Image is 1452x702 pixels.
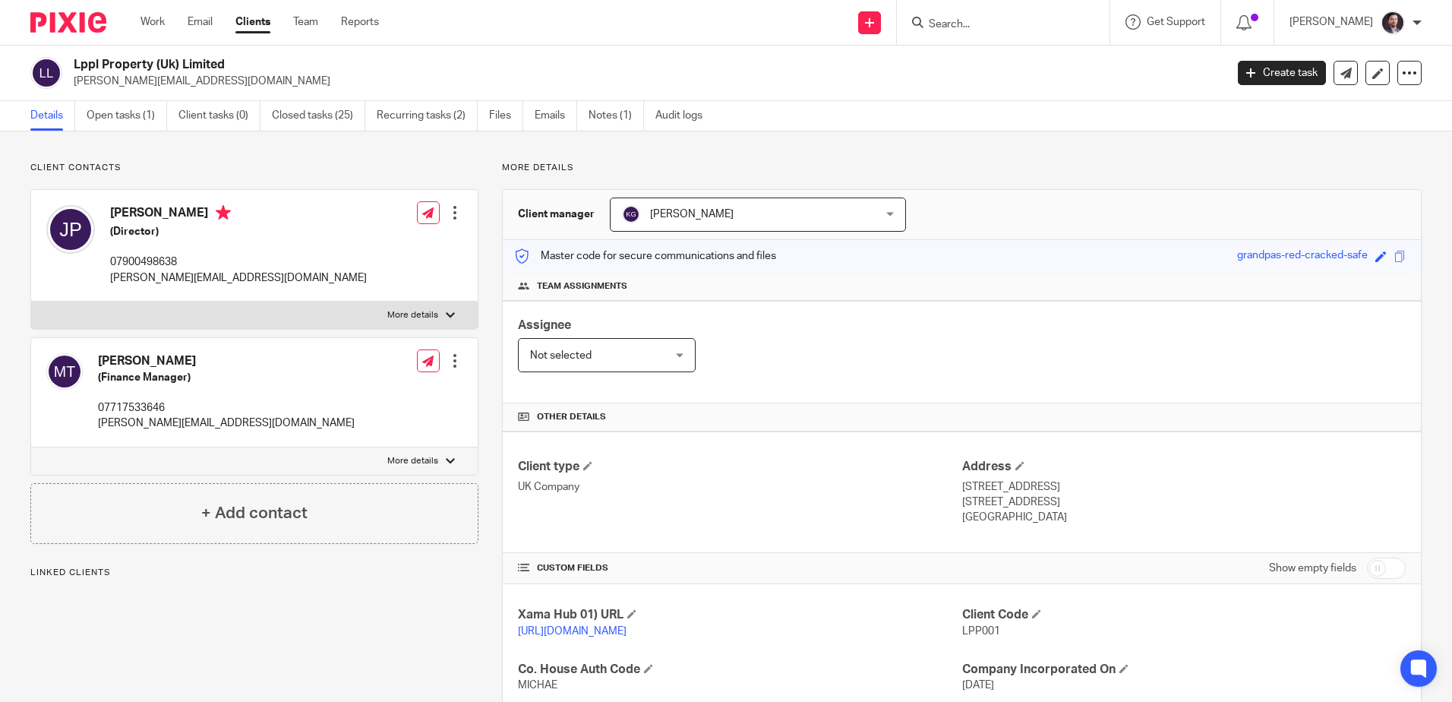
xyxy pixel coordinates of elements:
h4: Xama Hub 01) URL [518,607,961,623]
a: Work [140,14,165,30]
a: Emails [535,101,577,131]
h5: (Director) [110,224,367,239]
span: [PERSON_NAME] [650,209,734,220]
a: Open tasks (1) [87,101,167,131]
h4: Company Incorporated On [962,662,1406,678]
i: Primary [216,205,231,220]
span: Get Support [1147,17,1205,27]
a: Clients [235,14,270,30]
p: [PERSON_NAME][EMAIL_ADDRESS][DOMAIN_NAME] [74,74,1215,89]
p: Client contacts [30,162,478,174]
h3: Client manager [518,207,595,222]
span: MICHAE [518,680,557,691]
span: Assignee [518,319,571,331]
p: More details [502,162,1422,174]
a: Reports [341,14,379,30]
h4: [PERSON_NAME] [110,205,367,224]
span: Team assignments [537,280,627,292]
a: Closed tasks (25) [272,101,365,131]
img: Pixie [30,12,106,33]
span: Not selected [530,350,592,361]
a: Audit logs [655,101,714,131]
img: svg%3E [46,353,83,390]
p: Master code for secure communications and files [514,248,776,264]
h4: CUSTOM FIELDS [518,562,961,574]
h4: [PERSON_NAME] [98,353,355,369]
p: [GEOGRAPHIC_DATA] [962,510,1406,525]
a: Notes (1) [589,101,644,131]
p: 07717533646 [98,400,355,416]
a: Files [489,101,523,131]
p: [STREET_ADDRESS] [962,479,1406,495]
span: Other details [537,411,606,423]
p: [PERSON_NAME] [1289,14,1373,30]
a: Create task [1238,61,1326,85]
a: Details [30,101,75,131]
p: 07900498638 [110,255,367,270]
h4: Co. House Auth Code [518,662,961,678]
h2: Lppl Property (Uk) Limited [74,57,986,73]
img: svg%3E [30,57,62,89]
h5: (Finance Manager) [98,370,355,385]
p: [PERSON_NAME][EMAIL_ADDRESS][DOMAIN_NAME] [110,270,367,286]
h4: Client Code [962,607,1406,623]
h4: Address [962,459,1406,475]
a: Client tasks (0) [178,101,260,131]
a: Email [188,14,213,30]
img: svg%3E [46,205,95,254]
a: [URL][DOMAIN_NAME] [518,626,627,637]
h4: + Add contact [201,501,308,525]
a: Team [293,14,318,30]
img: Capture.PNG [1381,11,1405,35]
div: grandpas-red-cracked-safe [1237,248,1368,265]
input: Search [927,18,1064,32]
span: LPP001 [962,626,1000,637]
label: Show empty fields [1269,561,1356,576]
p: Linked clients [30,567,478,579]
img: svg%3E [622,205,640,223]
p: [PERSON_NAME][EMAIL_ADDRESS][DOMAIN_NAME] [98,416,355,431]
p: More details [387,455,438,467]
a: Recurring tasks (2) [377,101,478,131]
p: UK Company [518,479,961,495]
p: More details [387,309,438,321]
p: [STREET_ADDRESS] [962,495,1406,510]
h4: Client type [518,459,961,475]
span: [DATE] [962,680,994,691]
